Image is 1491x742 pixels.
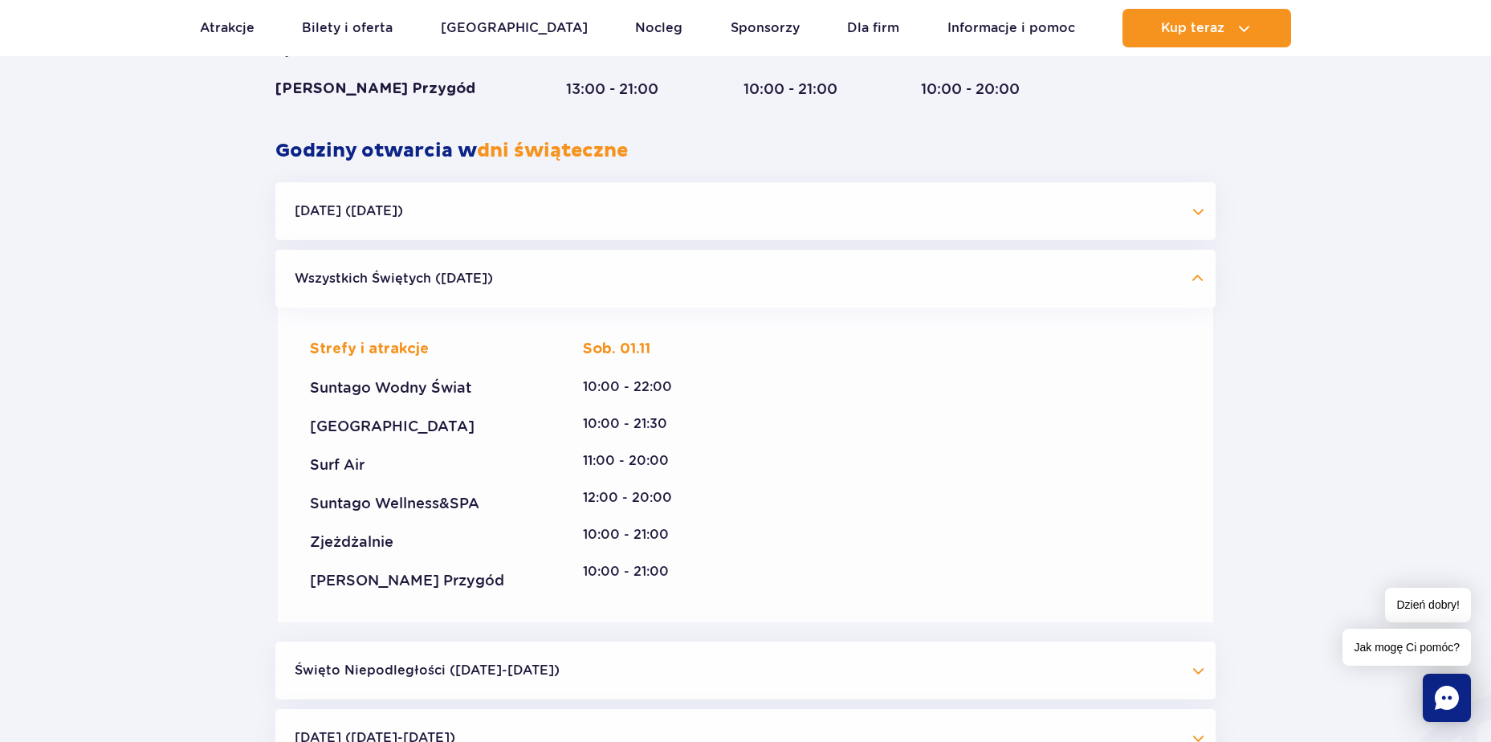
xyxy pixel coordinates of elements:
[1423,674,1471,722] div: Chat
[583,340,691,359] div: Sob. 01.11
[441,9,588,47] a: [GEOGRAPHIC_DATA]
[583,415,691,433] div: 10:00 - 21:30
[310,455,527,475] div: Surf Air
[1161,21,1224,35] span: Kup teraz
[566,79,682,99] div: 13:00 - 21:00
[310,532,527,552] div: Zjeżdżalnie
[583,563,691,581] div: 10:00 - 21:00
[731,9,800,47] a: Sponsorzy
[275,182,1216,240] button: [DATE] ([DATE])
[310,571,527,590] div: [PERSON_NAME] Przygód
[847,9,899,47] a: Dla firm
[1342,629,1471,666] span: Jak mogę Ci pomóc?
[477,139,628,163] span: dni świąteczne
[583,526,691,544] div: 10:00 - 21:00
[310,494,527,513] div: Suntago Wellness&SPA
[921,79,1038,99] div: 10:00 - 20:00
[275,250,1216,308] button: Wszystkich Świętych ([DATE])
[200,9,255,47] a: Atrakcje
[310,417,527,436] div: [GEOGRAPHIC_DATA]
[302,9,393,47] a: Bilety i oferta
[310,340,527,359] div: Strefy i atrakcje
[583,489,691,507] div: 12:00 - 20:00
[275,139,1216,163] h2: Godziny otwarcia w
[275,79,504,99] div: [PERSON_NAME] Przygód
[1122,9,1291,47] button: Kup teraz
[583,452,691,470] div: 11:00 - 20:00
[743,79,859,99] div: 10:00 - 21:00
[310,378,527,397] div: Suntago Wodny Świat
[275,642,1216,699] button: Święto Niepodległości ([DATE]-[DATE])
[583,378,691,396] div: 10:00 - 22:00
[947,9,1075,47] a: Informacje i pomoc
[635,9,682,47] a: Nocleg
[1385,588,1471,622] span: Dzień dobry!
